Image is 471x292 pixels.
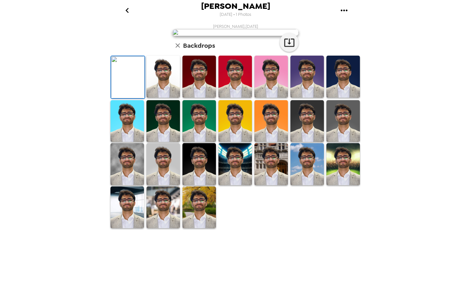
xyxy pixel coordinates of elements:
span: [PERSON_NAME] [201,2,270,10]
span: [PERSON_NAME] , [DATE] [213,24,258,29]
img: Original [111,56,145,98]
h6: Backdrops [183,40,215,51]
span: [DATE] • 1 Photos [220,10,251,19]
img: user [172,29,299,36]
